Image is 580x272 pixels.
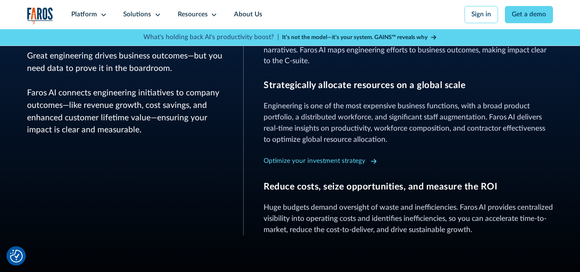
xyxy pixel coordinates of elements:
[282,33,437,42] a: It’s not the model—it’s your system. GAINS™ reveals why
[264,155,377,168] a: Optimize your investment strategy
[27,7,53,24] img: Logo of the analytics and reporting company Faros.
[27,50,224,137] p: Great engineering drives business outcomes—but you need data to prove it in the boardroom. Faros ...
[27,7,53,24] a: home
[465,6,498,23] a: Sign in
[282,34,428,40] strong: It’s not the model—it’s your system. GAINS™ reveals why
[123,10,151,20] div: Solutions
[264,156,365,166] div: Optimize your investment strategy
[264,101,553,145] p: Engineering is one of the most expensive business functions, with a broad product portfolio, a di...
[505,6,553,23] a: Get a demo
[264,34,553,67] p: Many tech leaders lack the visibility to transform technical initiatives into compelling narrativ...
[178,10,208,20] div: Resources
[71,10,97,20] div: Platform
[143,33,279,43] p: What's holding back AI's productivity boost? |
[10,250,23,263] img: Revisit consent button
[264,202,553,235] p: Huge budgets demand oversight of waste and inefficiencies. Faros AI provides centralized visibili...
[264,181,553,192] h3: Reduce costs, seize opportunities, and measure the ROI
[10,250,23,263] button: Cookie Settings
[264,80,553,91] h3: Strategically allocate resources on a global scale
